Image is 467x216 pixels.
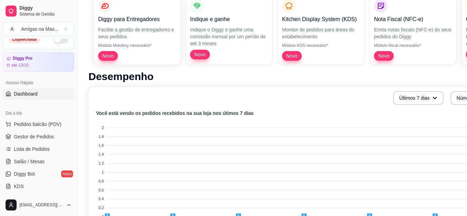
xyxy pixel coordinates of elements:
[19,11,72,17] span: Sistema de Gestão
[3,131,74,142] a: Gestor de Pedidos
[96,110,254,116] text: Você está vendo os pedidos recebidos na sua loja nos útimos 7 dias
[99,161,104,165] tspan: 1.2
[282,26,360,40] p: Monitor de pedidos para áreas do estabelecimento
[19,5,72,11] span: Diggy
[99,188,104,192] tspan: 0.6
[374,26,452,40] p: Emita notas fiscais (NFC-e) do seus pedidos do Diggy
[374,15,452,23] p: Nota Fiscal (NFC-e)
[375,52,392,59] span: Novo
[14,133,54,140] span: Gestor de Pedidos
[3,144,74,155] a: Lista de Pedidos
[3,52,74,72] a: Diggy Proaté 13/10
[14,170,35,177] span: Diggy Bot
[3,197,74,213] button: [EMAIL_ADDRESS][DOMAIN_NAME]
[99,197,104,201] tspan: 0.4
[14,183,24,190] span: KDS
[192,51,208,58] span: Novo
[14,158,45,165] span: Salão / Mesas
[9,36,40,43] div: Loja fechada
[99,152,104,156] tspan: 1.4
[13,56,32,61] article: Diggy Pro
[3,119,74,130] button: Pedidos balcão (PDV)
[98,43,176,48] p: Módulo Motoboy necessário*
[100,52,116,59] span: Novo
[374,43,452,48] p: Módulo fiscal necessário*
[282,15,360,23] p: Kitchen Display System (KDS)
[3,108,74,119] div: Dia a dia
[3,3,74,19] a: DiggySistema de Gestão
[19,202,63,208] span: [EMAIL_ADDRESS][DOMAIN_NAME]
[14,121,62,128] span: Pedidos balcão (PDV)
[98,26,176,40] p: Facilite a gestão de entregadores e seus pedidos.
[3,156,74,167] a: Salão / Mesas
[99,206,104,210] tspan: 0.2
[14,146,50,153] span: Lista de Pedidos
[3,88,74,99] a: Dashboard
[3,181,74,192] a: KDS
[3,22,74,36] button: Select a team
[99,179,104,183] tspan: 0.8
[102,170,104,174] tspan: 1
[190,26,268,47] p: Indique o Diggy e ganhe uma comissão mensal por um perído de até 3 meses
[21,26,58,32] div: Amigas na Mas ...
[102,126,104,130] tspan: 2
[11,62,29,68] article: até 13/10
[283,52,300,59] span: Novo
[53,35,68,43] button: Alterar Status
[393,91,443,105] button: Últimos 7 dias
[99,143,104,147] tspan: 1.6
[14,90,38,97] span: Dashboard
[190,15,268,23] p: Indique e ganhe
[3,77,74,88] div: Acesso Rápido
[98,15,176,23] p: Diggy para Entregadores
[282,43,360,48] p: Módulo KDS necessário*
[3,168,74,179] a: Diggy Botnovo
[9,26,16,32] span: A
[99,135,104,139] tspan: 1.8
